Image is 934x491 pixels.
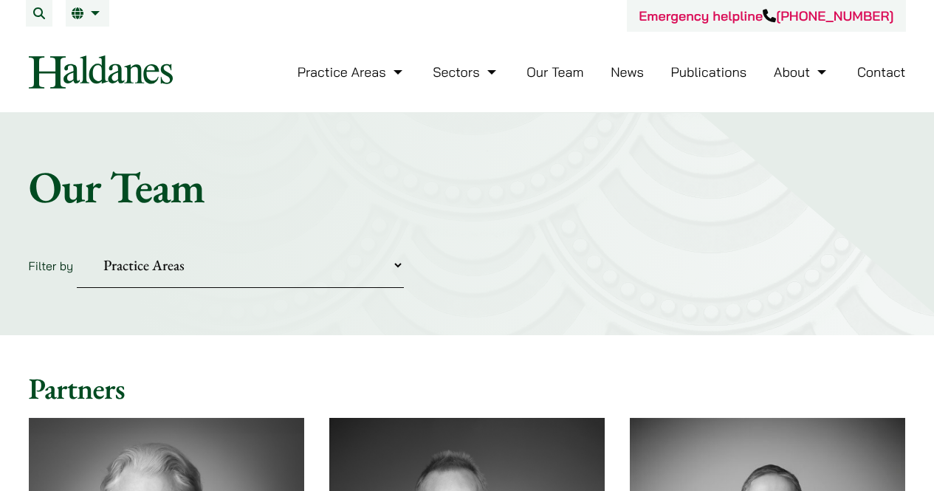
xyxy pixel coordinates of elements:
[611,63,644,80] a: News
[639,7,893,24] a: Emergency helpline[PHONE_NUMBER]
[774,63,830,80] a: About
[857,63,906,80] a: Contact
[72,7,103,19] a: EN
[29,371,906,406] h2: Partners
[526,63,583,80] a: Our Team
[29,55,173,89] img: Logo of Haldanes
[671,63,747,80] a: Publications
[29,258,74,273] label: Filter by
[298,63,406,80] a: Practice Areas
[433,63,499,80] a: Sectors
[29,160,906,213] h1: Our Team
